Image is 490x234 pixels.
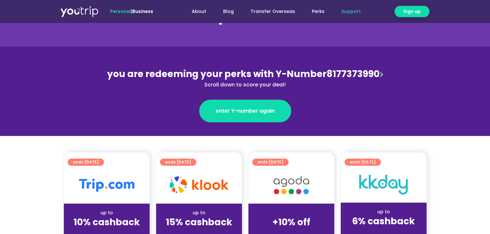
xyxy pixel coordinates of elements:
[252,159,289,166] a: ends [DATE]
[215,6,242,17] a: Blog
[74,216,140,228] strong: 10% cashback
[346,227,421,234] div: (for stays only)
[132,8,153,15] a: Business
[242,6,303,17] a: Transfer Overseas
[68,159,104,166] a: ends [DATE]
[105,81,386,89] div: Scroll down to score your deal!
[165,159,191,166] span: ends [DATE]
[394,6,429,17] a: Sign up
[272,216,310,228] strong: +10% off
[345,159,381,166] a: ends [DATE]
[73,159,99,166] span: ends [DATE]
[160,159,196,166] a: ends [DATE]
[110,8,131,15] span: Personal
[285,209,297,216] span: up to
[166,216,232,228] strong: 15% cashback
[257,159,283,166] span: ends [DATE]
[105,67,386,89] div: 8177373990
[352,215,415,228] strong: 6% cashback
[216,107,275,115] span: enter Y-number again
[346,208,421,215] div: up to
[403,8,421,15] span: Sign up
[171,6,369,17] nav: Menu
[303,6,333,17] a: Perks
[333,6,369,17] a: Support
[199,100,291,122] a: enter Y-number again
[69,209,144,216] div: up to
[161,209,237,216] div: up to
[350,159,376,166] span: ends [DATE]
[183,6,215,17] a: About
[107,68,326,80] span: you are redeeming your perks with Y-Number
[110,8,153,15] span: |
